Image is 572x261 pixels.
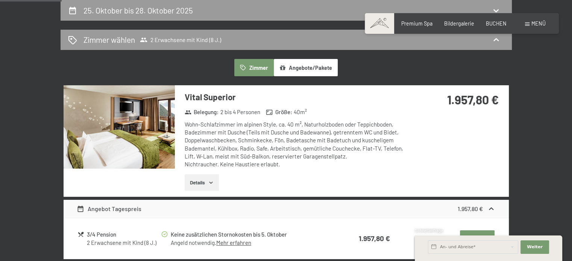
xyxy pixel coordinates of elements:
[444,20,474,27] a: Bildergalerie
[220,108,260,116] span: 2 bis 4 Personen
[234,59,273,76] button: Zimmer
[171,239,327,247] div: Angeld notwendig.
[520,240,549,254] button: Weiter
[216,239,251,246] a: Mehr erfahren
[64,85,175,169] img: mss_renderimg.php
[294,108,307,116] span: 40 m²
[185,91,408,103] h3: Vital Superior
[87,239,160,247] div: 2 Erwachsene mit Kind (8 J.)
[458,205,483,212] strong: 1.957,80 €
[447,92,499,107] strong: 1.957,80 €
[359,234,390,243] strong: 1.957,80 €
[185,108,219,116] strong: Belegung :
[401,20,432,27] a: Premium Spa
[140,36,221,44] span: 2 Erwachsene mit Kind (8 J.)
[266,108,292,116] strong: Größe :
[531,20,546,27] span: Menü
[171,230,327,239] div: Keine zusätzlichen Stornokosten bis 5. Oktober
[87,230,160,239] div: 3/4 Pension
[77,204,141,213] div: Angebot Tagespreis
[486,20,507,27] a: BUCHEN
[83,34,135,45] h2: Zimmer wählen
[64,200,509,218] div: Angebot Tagespreis1.957,80 €
[527,244,543,250] span: Weiter
[185,174,219,191] button: Details
[83,6,193,15] h2: 25. Oktober bis 28. Oktober 2025
[185,121,408,169] div: Wohn-Schlafzimmer im alpinen Style, ca. 40 m², Naturholzboden oder Teppichboden, Badezimmer mit D...
[415,228,443,233] span: Schnellanfrage
[274,59,338,76] button: Angebote/Pakete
